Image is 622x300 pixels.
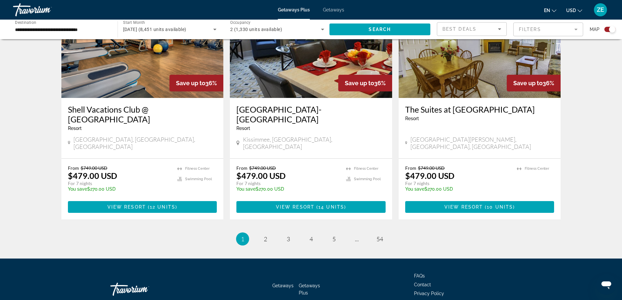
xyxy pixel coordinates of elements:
span: USD [566,8,576,13]
button: Search [329,24,431,35]
span: Occupancy [230,20,251,25]
span: Save up to [513,80,543,87]
span: en [544,8,550,13]
span: 1 [241,235,244,243]
span: Best Deals [442,26,476,32]
span: Kissimmee, [GEOGRAPHIC_DATA], [GEOGRAPHIC_DATA] [243,136,386,150]
span: ZE [597,7,604,13]
span: 10 units [487,204,513,210]
span: From [405,165,416,171]
p: $270.00 USD [236,186,340,192]
a: [GEOGRAPHIC_DATA]-[GEOGRAPHIC_DATA] [236,104,386,124]
a: Shell Vacations Club @ [GEOGRAPHIC_DATA] [68,104,217,124]
button: View Resort(10 units) [405,201,554,213]
p: $479.00 USD [236,171,286,181]
span: [GEOGRAPHIC_DATA][PERSON_NAME], [GEOGRAPHIC_DATA], [GEOGRAPHIC_DATA] [410,136,554,150]
a: Contact [414,282,431,287]
span: Save up to [176,80,205,87]
div: 36% [169,75,223,91]
span: Fitness Center [525,166,549,171]
p: $479.00 USD [405,171,455,181]
span: Resort [236,126,250,131]
span: $749.00 USD [249,165,276,171]
span: View Resort [276,204,314,210]
button: User Menu [592,3,609,17]
button: Change language [544,6,556,15]
a: The Suites at [GEOGRAPHIC_DATA] [405,104,554,114]
p: $479.00 USD [68,171,117,181]
a: Travorium [110,279,176,299]
span: $749.00 USD [81,165,107,171]
a: Getaways [272,283,294,288]
span: Destination [15,20,36,24]
span: Swimming Pool [354,177,381,181]
span: Map [590,25,599,34]
p: $270.00 USD [405,186,511,192]
span: 14 units [318,204,344,210]
mat-select: Sort by [442,25,501,33]
a: Travorium [13,1,78,18]
p: For 7 nights [68,181,171,186]
a: FAQs [414,273,425,278]
span: Search [369,27,391,32]
span: Start Month [123,20,145,25]
span: ( ) [483,204,515,210]
span: ( ) [146,204,177,210]
a: Getaways Plus [278,7,310,12]
nav: Pagination [61,232,561,245]
span: 4 [310,235,313,243]
p: For 7 nights [236,181,340,186]
span: ... [355,235,359,243]
span: View Resort [444,204,483,210]
p: For 7 nights [405,181,511,186]
span: You save [236,186,256,192]
span: Resort [405,116,419,121]
span: Fitness Center [354,166,378,171]
div: 36% [507,75,561,91]
span: 5 [332,235,336,243]
span: 54 [376,235,383,243]
iframe: Button to launch messaging window [596,274,617,295]
span: Save up to [345,80,374,87]
span: From [68,165,79,171]
a: Getaways Plus [299,283,320,295]
span: Resort [68,126,82,131]
div: 36% [338,75,392,91]
span: You save [405,186,424,192]
button: Filter [513,22,583,37]
span: 12 units [150,204,175,210]
button: View Resort(14 units) [236,201,386,213]
span: Swimming Pool [185,177,212,181]
span: [DATE] (8,451 units available) [123,27,186,32]
button: Change currency [566,6,582,15]
span: From [236,165,247,171]
span: View Resort [107,204,146,210]
a: Getaways [323,7,344,12]
span: $749.00 USD [418,165,445,171]
span: [GEOGRAPHIC_DATA], [GEOGRAPHIC_DATA], [GEOGRAPHIC_DATA] [73,136,217,150]
span: You save [68,186,87,192]
span: 2 (1,330 units available) [230,27,282,32]
p: $270.00 USD [68,186,171,192]
button: View Resort(12 units) [68,201,217,213]
span: ( ) [314,204,346,210]
span: 3 [287,235,290,243]
span: 2 [264,235,267,243]
a: Privacy Policy [414,291,444,296]
span: Fitness Center [185,166,210,171]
